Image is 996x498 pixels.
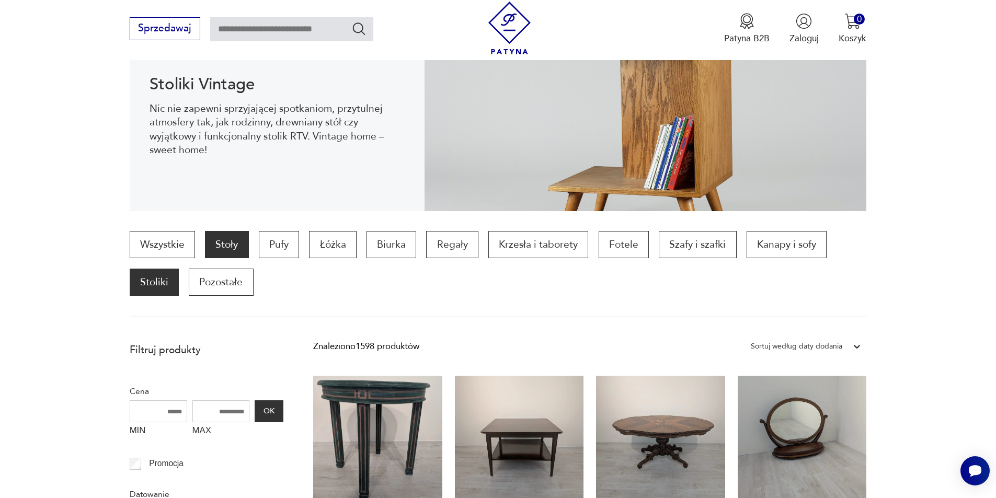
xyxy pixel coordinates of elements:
p: Cena [130,385,283,398]
a: Stoliki [130,269,179,296]
p: Promocja [149,457,184,470]
button: Szukaj [351,21,367,36]
a: Pozostałe [189,269,253,296]
a: Wszystkie [130,231,195,258]
label: MIN [130,422,187,442]
p: Nic nie zapewni sprzyjającej spotkaniom, przytulnej atmosfery tak, jak rodzinny, drewniany stół c... [150,102,404,157]
img: Patyna - sklep z meblami i dekoracjami vintage [483,2,536,54]
h1: Stoliki Vintage [150,77,404,92]
a: Ikona medaluPatyna B2B [724,13,770,44]
a: Stoły [205,231,248,258]
div: 0 [854,14,865,25]
div: Znaleziono 1598 produktów [313,340,419,353]
a: Regały [426,231,478,258]
button: Sprzedawaj [130,17,200,40]
a: Krzesła i taborety [488,231,588,258]
a: Sprzedawaj [130,25,200,33]
a: Kanapy i sofy [747,231,827,258]
img: Ikona koszyka [844,13,861,29]
p: Filtruj produkty [130,343,283,357]
a: Szafy i szafki [659,231,736,258]
a: Fotele [599,231,649,258]
label: MAX [192,422,250,442]
p: Koszyk [839,32,866,44]
img: Ikonka użytkownika [796,13,812,29]
a: Pufy [259,231,299,258]
a: Biurka [367,231,416,258]
a: Łóżka [309,231,356,258]
button: 0Koszyk [839,13,866,44]
div: Sortuj według daty dodania [751,340,842,353]
p: Patyna B2B [724,32,770,44]
img: Ikona medalu [739,13,755,29]
img: 2a258ee3f1fcb5f90a95e384ca329760.jpg [425,23,867,211]
button: OK [255,400,283,422]
button: Zaloguj [789,13,819,44]
iframe: Smartsupp widget button [960,456,990,485]
button: Patyna B2B [724,13,770,44]
p: Zaloguj [789,32,819,44]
